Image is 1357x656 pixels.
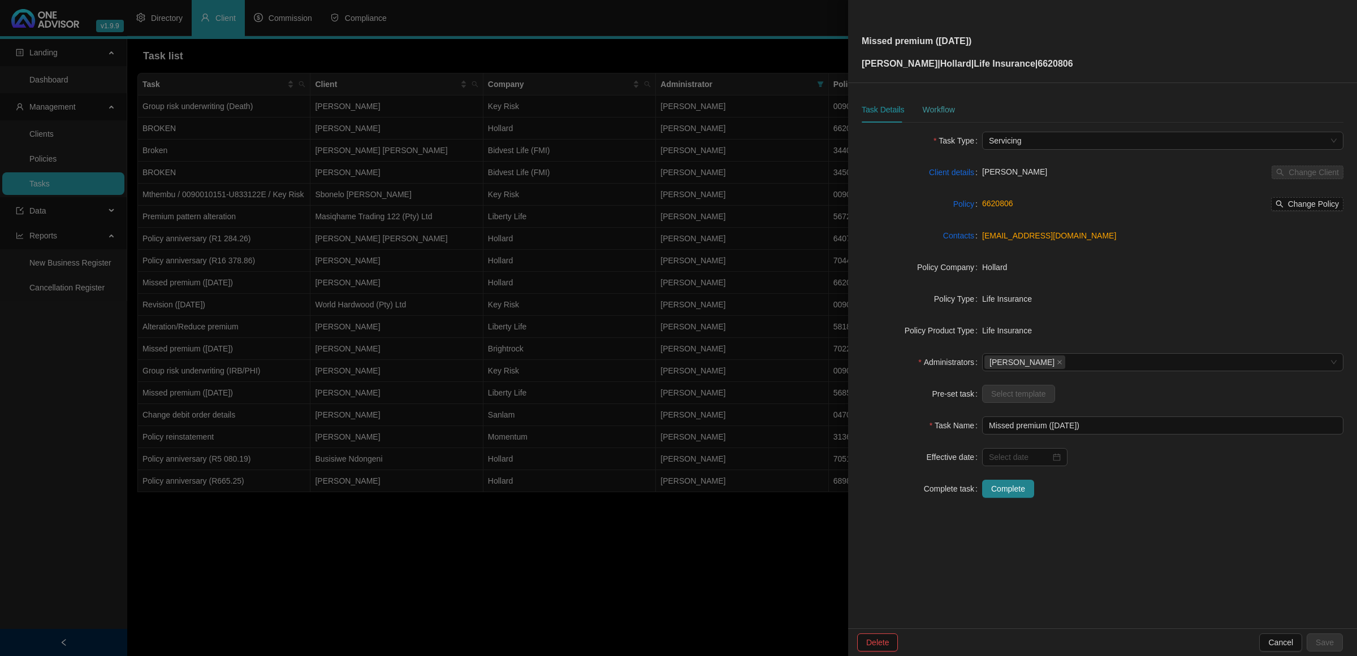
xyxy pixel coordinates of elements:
label: Complete task [924,480,982,498]
span: Life Insurance [982,326,1032,335]
div: Task Details [862,103,904,116]
label: Policy Type [934,290,982,308]
a: 6620806 [982,199,1013,208]
span: search [1276,200,1283,208]
a: Client details [929,166,974,179]
div: Workflow [922,103,954,116]
label: Administrators [918,353,982,371]
label: Policy Product Type [905,322,982,340]
button: Change Policy [1271,197,1343,211]
button: Select template [982,385,1055,403]
span: Complete [991,483,1025,495]
span: Life Insurance [982,294,1032,303]
label: Pre-set task [932,385,982,403]
input: Select date [989,451,1051,463]
span: [PERSON_NAME] [982,167,1047,176]
span: Adrianna Carvalho [984,355,1065,369]
label: Task Type [934,132,982,150]
a: [EMAIL_ADDRESS][DOMAIN_NAME] [982,231,1116,240]
span: Change Policy [1288,198,1339,210]
span: Life Insurance [974,59,1035,68]
button: Delete [857,633,898,651]
button: Save [1307,633,1343,651]
label: Effective date [927,448,982,466]
p: [PERSON_NAME] | | | 6620806 [862,57,1073,71]
button: Change Client [1272,166,1343,179]
span: close [1057,359,1062,365]
span: Cancel [1268,636,1293,649]
label: Task Name [930,416,982,435]
p: Missed premium ([DATE]) [862,34,1073,48]
a: Policy [953,198,974,210]
button: Complete [982,480,1034,498]
span: [PERSON_NAME] [989,356,1055,368]
span: Delete [866,636,889,649]
span: Hollard [940,59,971,68]
a: Contacts [943,229,974,242]
span: Hollard [982,263,1007,272]
label: Policy Company [917,258,982,276]
span: Servicing [989,132,1337,149]
button: Cancel [1259,633,1302,651]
